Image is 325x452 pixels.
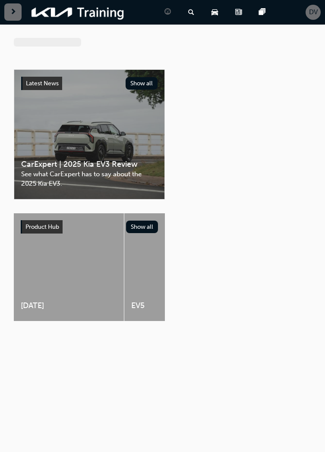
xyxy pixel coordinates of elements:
a: Latest NewsShow all [21,77,158,90]
span: guage-icon [164,7,171,18]
a: search-icon [181,3,205,21]
button: DV [306,5,321,20]
span: See what CarExpert has to say about the 2025 Kia EV3. [21,169,158,189]
a: [DATE] [14,213,124,321]
button: Show all [126,77,158,90]
a: EV5 [124,213,234,321]
span: next-icon [10,7,16,18]
img: kia-training [28,3,128,21]
span: [DATE] [21,301,117,311]
a: Latest NewsShow allCarExpert | 2025 Kia EV3 ReviewSee what CarExpert has to say about the 2025 Ki... [14,69,165,200]
a: news-icon [228,3,252,21]
span: EV5 [131,301,227,311]
button: Show all [126,221,158,233]
span: news-icon [235,7,242,18]
span: search-icon [188,7,194,18]
span: Latest News [26,80,59,87]
a: guage-icon [158,3,181,21]
span: car-icon [211,7,218,18]
a: pages-icon [252,3,276,21]
span: pages-icon [259,7,265,18]
span: CarExpert | 2025 Kia EV3 Review [21,159,158,169]
span: Product Hub [25,223,59,231]
a: Product HubShow all [21,220,158,234]
span: DV [309,7,318,17]
a: car-icon [205,3,228,21]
